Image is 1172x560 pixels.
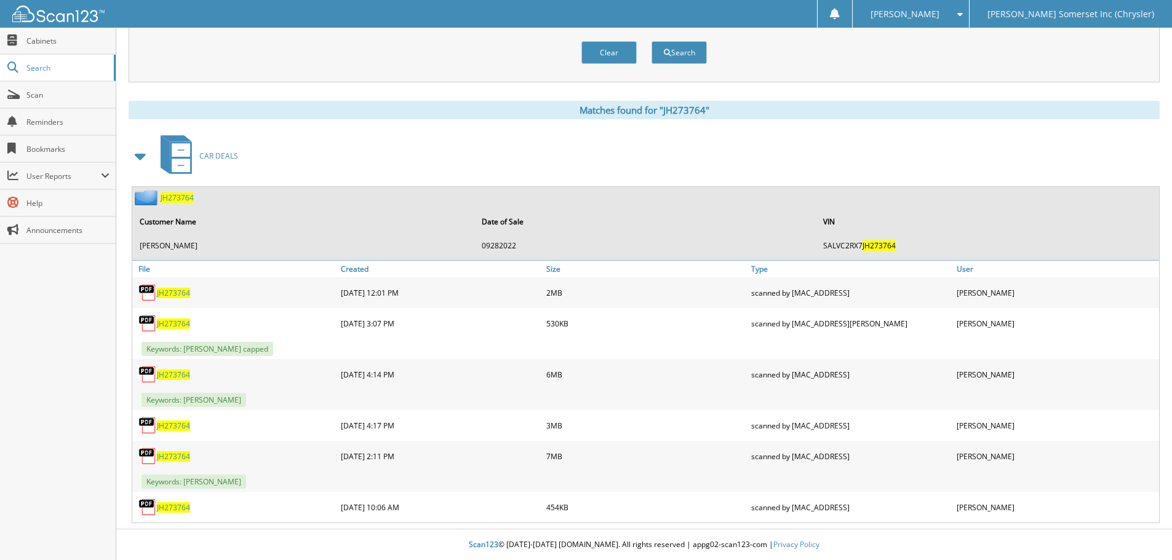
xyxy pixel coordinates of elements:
div: [DATE] 4:17 PM [338,413,543,438]
a: Size [543,261,749,277]
a: JH273764 [157,451,190,462]
td: SALVC2RX7 [817,235,1158,256]
th: Customer Name [134,209,474,234]
td: 09282022 [476,235,816,256]
img: PDF.png [138,365,157,384]
td: [PERSON_NAME] [134,235,474,256]
div: Matches found for "JH273764" [129,101,1160,119]
div: [PERSON_NAME] [954,280,1159,305]
a: Created [338,261,543,277]
span: Cabinets [26,36,110,46]
a: JH273764 [161,192,194,203]
button: Clear [581,41,637,64]
div: scanned by [MAC_ADDRESS] [748,280,954,305]
div: [DATE] 4:14 PM [338,362,543,387]
div: 2MB [543,280,749,305]
img: scan123-logo-white.svg [12,6,105,22]
div: © [DATE]-[DATE] [DOMAIN_NAME]. All rights reserved | appg02-scan123-com | [116,530,1172,560]
div: [PERSON_NAME] [954,444,1159,468]
a: CAR DEALS [153,132,238,180]
img: PDF.png [138,447,157,465]
img: PDF.png [138,498,157,516]
a: JH273764 [157,288,190,298]
a: Type [748,261,954,277]
div: [DATE] 2:11 PM [338,444,543,468]
span: Scan123 [469,539,498,550]
span: JH273764 [863,240,896,251]
span: Keywords: [PERSON_NAME] [142,393,246,407]
iframe: Chat Widget [1110,501,1172,560]
div: 454KB [543,495,749,519]
span: [PERSON_NAME] Somerset Inc (Chrysler) [987,10,1154,18]
span: Scan [26,90,110,100]
img: folder2.png [135,190,161,205]
div: [DATE] 12:01 PM [338,280,543,305]
a: JH273764 [157,420,190,431]
div: 6MB [543,362,749,387]
a: JH273764 [157,369,190,380]
a: Privacy Policy [773,539,819,550]
div: scanned by [MAC_ADDRESS] [748,444,954,468]
span: Reminders [26,117,110,127]
a: JH273764 [157,318,190,329]
div: [PERSON_NAME] [954,311,1159,336]
span: [PERSON_NAME] [871,10,939,18]
span: User Reports [26,171,101,181]
img: PDF.png [138,314,157,333]
span: Keywords: [PERSON_NAME] capped [142,342,273,356]
span: Announcements [26,225,110,235]
img: PDF.png [138,416,157,435]
div: 7MB [543,444,749,468]
span: Bookmarks [26,144,110,154]
div: [DATE] 10:06 AM [338,495,543,519]
div: scanned by [MAC_ADDRESS] [748,362,954,387]
div: 530KB [543,311,749,336]
div: [PERSON_NAME] [954,413,1159,438]
a: File [132,261,338,277]
div: [DATE] 3:07 PM [338,311,543,336]
div: 3MB [543,413,749,438]
span: Search [26,63,108,73]
a: JH273764 [157,502,190,513]
a: User [954,261,1159,277]
img: PDF.png [138,283,157,302]
span: CAR DEALS [199,151,238,161]
span: Keywords: [PERSON_NAME] [142,475,246,489]
div: scanned by [MAC_ADDRESS] [748,495,954,519]
div: scanned by [MAC_ADDRESS] [748,413,954,438]
th: VIN [817,209,1158,234]
button: Search [652,41,707,64]
th: Date of Sale [476,209,816,234]
span: Help [26,198,110,208]
div: [PERSON_NAME] [954,495,1159,519]
div: scanned by [MAC_ADDRESS][PERSON_NAME] [748,311,954,336]
div: [PERSON_NAME] [954,362,1159,387]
